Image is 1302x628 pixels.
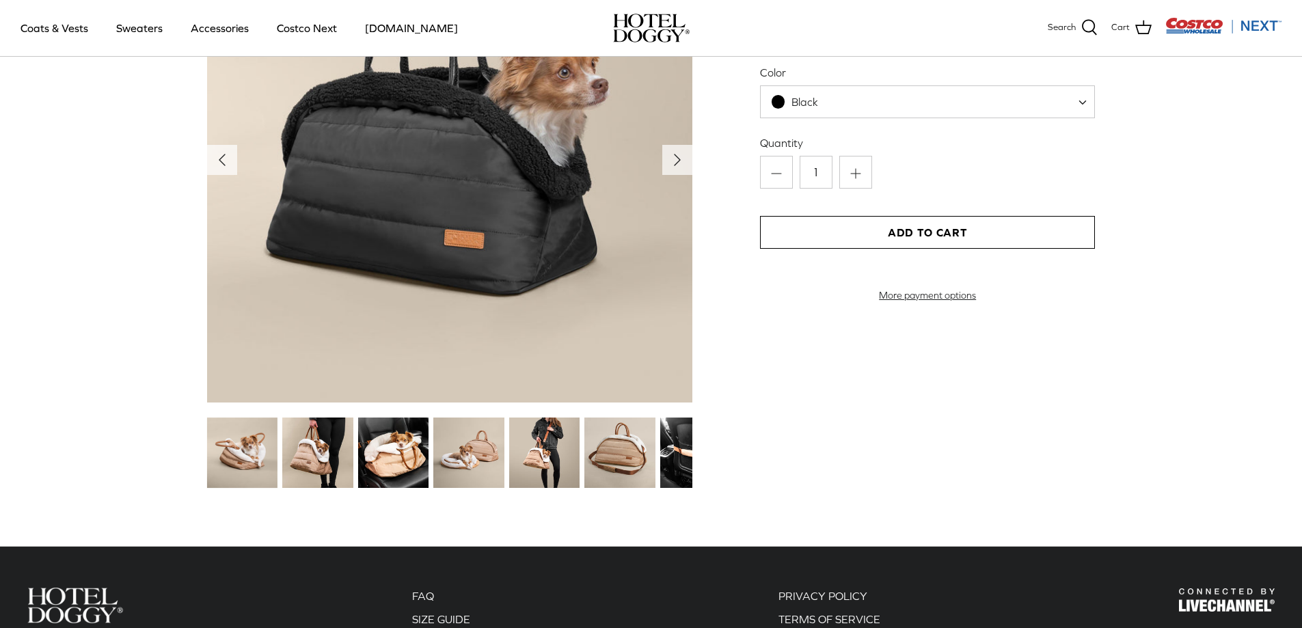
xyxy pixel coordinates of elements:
a: TERMS OF SERVICE [778,613,880,625]
img: hoteldoggycom [613,14,690,42]
span: Black [761,95,845,109]
button: Add to Cart [760,216,1095,249]
a: [DOMAIN_NAME] [353,5,470,51]
button: Previous [207,145,237,175]
a: PRIVACY POLICY [778,590,867,602]
a: Accessories [178,5,261,51]
img: Hotel Doggy Costco Next [27,588,123,623]
label: Quantity [760,135,1095,150]
button: Next [662,145,692,175]
a: Sweaters [104,5,175,51]
a: Coats & Vests [8,5,100,51]
span: Black [760,85,1095,118]
a: Costco Next [265,5,349,51]
a: FAQ [412,590,434,602]
span: Cart [1111,21,1130,35]
span: Black [791,96,818,108]
a: Cart [1111,19,1152,37]
input: Quantity [800,156,832,189]
img: small dog in a tan dog carrier on a black seat in the car [358,418,429,488]
a: SIZE GUIDE [412,613,470,625]
a: More payment options [760,290,1095,301]
label: Color [760,65,1095,80]
a: Search [1048,19,1098,37]
a: Visit Costco Next [1165,26,1281,36]
a: hoteldoggy.com hoteldoggycom [613,14,690,42]
img: Hotel Doggy Costco Next [1179,588,1275,612]
img: Costco Next [1165,17,1281,34]
span: Search [1048,21,1076,35]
